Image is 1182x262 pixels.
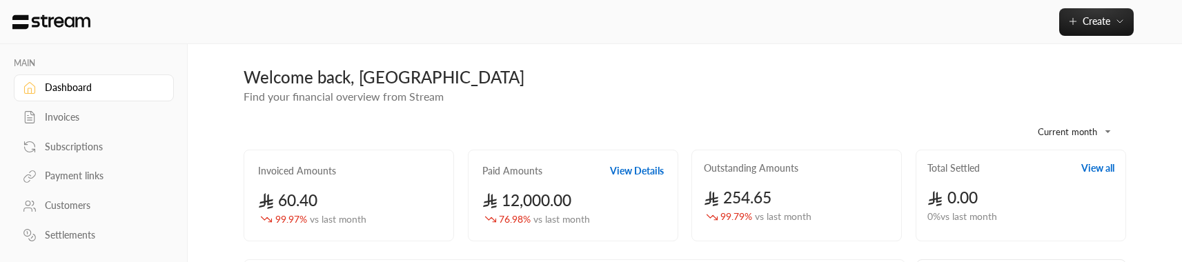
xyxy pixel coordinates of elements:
span: Find your financial overview from Stream [244,90,444,103]
div: Invoices [45,110,157,124]
span: 12,000.00 [482,191,572,210]
span: vs last month [310,213,366,225]
span: 99.79 % [720,210,811,224]
a: Settlements [14,222,174,249]
div: Welcome back, [GEOGRAPHIC_DATA] [244,66,1126,88]
a: Customers [14,192,174,219]
h2: Paid Amounts [482,164,542,178]
button: Create [1059,8,1134,36]
button: View all [1081,161,1114,175]
p: MAIN [14,58,174,69]
span: Create [1083,15,1110,27]
div: Dashboard [45,81,157,94]
span: vs last month [755,210,811,222]
span: 0.00 [927,188,978,207]
a: Subscriptions [14,133,174,160]
h2: Total Settled [927,161,980,175]
a: Invoices [14,104,174,131]
span: 0 % vs last month [927,210,997,224]
span: 254.65 [704,188,772,207]
a: Payment links [14,163,174,190]
div: Settlements [45,228,157,242]
h2: Invoiced Amounts [258,164,336,178]
span: 99.97 % [275,212,366,227]
a: Dashboard [14,74,174,101]
h2: Outstanding Amounts [704,161,798,175]
div: Current month [1016,114,1119,150]
div: Payment links [45,169,157,183]
div: Subscriptions [45,140,157,154]
span: 60.40 [258,191,317,210]
span: vs last month [533,213,590,225]
button: View Details [610,164,664,178]
span: 76.98 % [499,212,590,227]
img: Logo [11,14,92,30]
div: Customers [45,199,157,212]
